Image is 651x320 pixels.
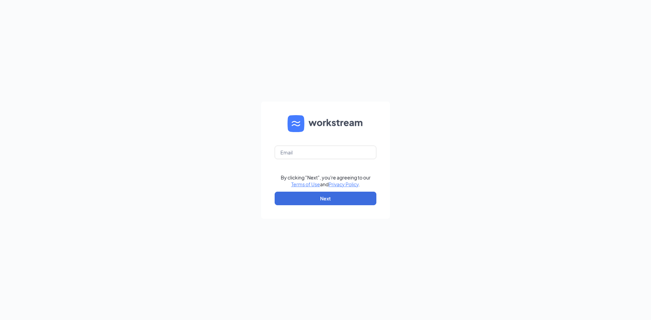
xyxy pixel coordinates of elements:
img: WS logo and Workstream text [288,115,363,132]
button: Next [275,192,376,205]
div: By clicking "Next", you're agreeing to our and . [281,174,371,188]
input: Email [275,146,376,159]
a: Terms of Use [291,181,320,187]
a: Privacy Policy [329,181,359,187]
